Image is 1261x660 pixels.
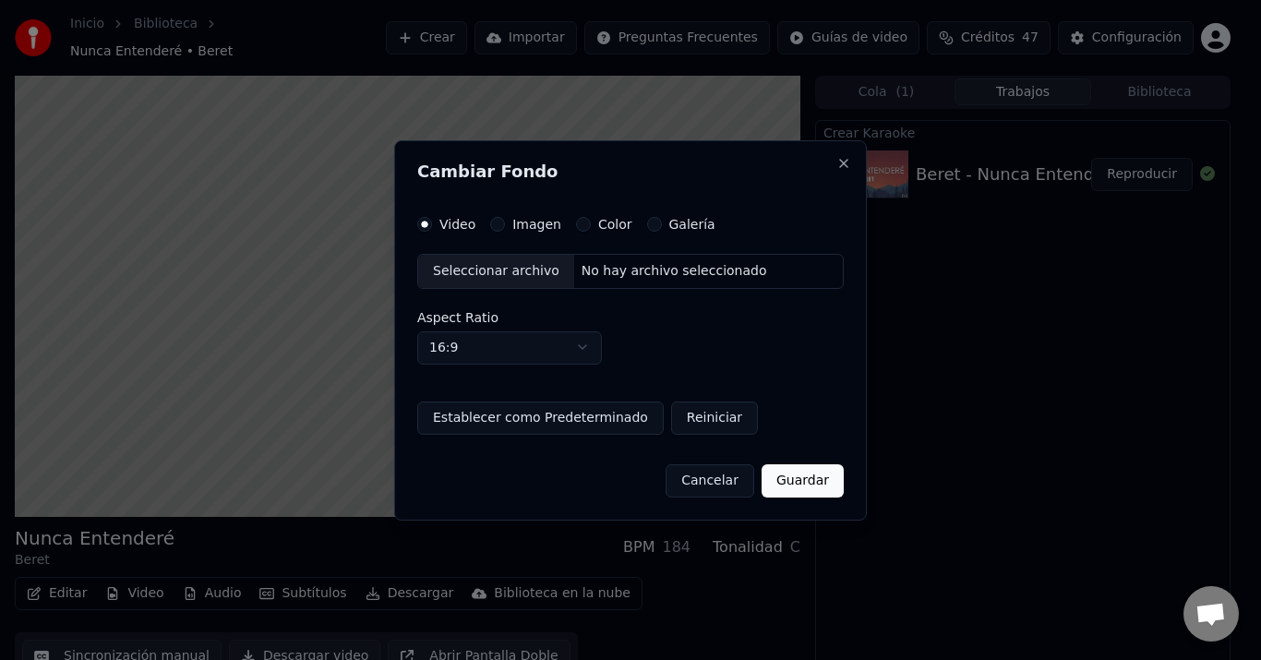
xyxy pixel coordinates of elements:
[666,463,754,497] button: Cancelar
[671,401,758,434] button: Reiniciar
[418,255,574,288] div: Seleccionar archivo
[669,218,715,231] label: Galería
[512,218,561,231] label: Imagen
[762,463,844,497] button: Guardar
[574,262,775,281] div: No hay archivo seleccionado
[439,218,475,231] label: Video
[417,401,664,434] button: Establecer como Predeterminado
[417,310,844,323] label: Aspect Ratio
[598,218,632,231] label: Color
[417,163,844,180] h2: Cambiar Fondo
